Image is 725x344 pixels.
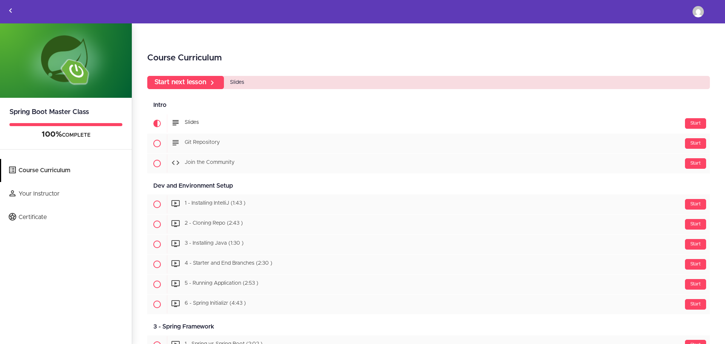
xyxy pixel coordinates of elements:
div: COMPLETE [9,130,122,140]
a: Start 2 - Cloning Repo (2:43 ) [147,214,710,234]
span: 4 - Starter and End Branches (2:30 ) [185,261,272,266]
a: Start 1 - Installing IntelliJ (1:43 ) [147,194,710,214]
h2: Course Curriculum [147,52,710,65]
a: Your Instructor [1,182,132,205]
span: 6 - Spring Initializr (4:43 ) [185,301,246,306]
div: Start [685,239,706,250]
span: 3 - Installing Java (1:30 ) [185,241,244,246]
a: Start 6 - Spring Initializr (4:43 ) [147,295,710,314]
a: Start 4 - Starter and End Branches (2:30 ) [147,255,710,274]
span: Current item [147,114,167,133]
div: Start [685,118,706,129]
a: Certificate [1,206,132,229]
span: 2 - Cloning Repo (2:43 ) [185,221,243,226]
div: Start [685,259,706,270]
div: Start [685,299,706,310]
div: Dev and Environment Setup [147,177,710,194]
div: Start [685,279,706,290]
div: 3 - Spring Framework [147,318,710,335]
a: Start Git Repository [147,134,710,153]
div: Start [685,199,706,210]
span: Slides [185,120,199,125]
a: Start next lesson [147,76,224,89]
span: 1 - Installing IntelliJ (1:43 ) [185,201,245,206]
a: Course Curriculum [1,159,132,182]
img: wls3000123@gmail.com [693,6,704,17]
a: Start 5 - Running Application (2:53 ) [147,275,710,294]
div: Intro [147,97,710,114]
span: 5 - Running Application (2:53 ) [185,281,258,286]
a: Start Join the Community [147,154,710,173]
div: Start [685,138,706,149]
span: Join the Community [185,160,234,165]
a: Back to courses [0,0,21,23]
a: Current item Start Slides [147,114,710,133]
div: Start [685,158,706,169]
span: Slides [230,80,244,85]
svg: Back to courses [6,6,15,15]
div: Start [685,219,706,230]
span: Git Repository [185,140,220,145]
a: Start 3 - Installing Java (1:30 ) [147,234,710,254]
span: 100% [42,131,62,138]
